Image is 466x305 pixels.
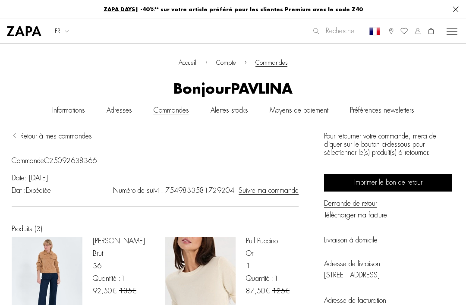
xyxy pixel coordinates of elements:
span: € [132,288,136,295]
a: Alertes stocks [211,107,248,114]
div: Pull Puccino [246,237,299,250]
img: fr.png [369,26,380,37]
span: , [101,288,104,295]
a: Préférences newsletters [350,107,414,114]
p: Commande [12,157,299,165]
span: € [112,288,116,295]
span: Numéro de suivi : [113,187,163,194]
span: × [452,6,459,13]
a: Commandes [154,107,189,114]
p: Pour retourner votre commande, merci de cliquer sur le bouton ci-dessous pour sélectionner le(s) ... [324,132,453,157]
span: 92 [93,288,101,295]
h1: PAVLINA [173,81,293,97]
a: Compte [216,60,236,66]
span: Date [12,175,25,182]
div: FR [50,28,75,35]
div: Brut [93,250,145,262]
span: € [265,288,270,295]
span: Imprimer le bon de retour [354,179,422,187]
a: Moyens de paiement [270,107,328,114]
div: 1 [246,262,299,275]
a: 7549833581729204 [165,187,299,194]
p: LIVRAISON À DOMICILE [324,236,453,245]
strong: | -40%** sur votre article préféré pour les clientes Premium avec le code Z40 [104,7,362,12]
a: Accueil [179,60,196,66]
a: ZAPA DAYS [104,7,135,12]
span: 185 [119,288,132,295]
a: Compte [414,19,421,43]
div: [PERSON_NAME] [93,237,145,250]
span: Commandes [255,60,287,66]
div: 36 [93,262,145,275]
span: 87 [246,288,255,295]
a: Demande de retour [324,200,377,208]
a: Nos boutiques [389,19,394,43]
span: € [285,288,290,295]
p: Expédiée [12,187,51,195]
p: [STREET_ADDRESS] [324,271,453,280]
span: , [255,288,257,295]
a: Imprimer le bon de retour [324,174,453,192]
a: Télécharger ma facture [324,212,387,219]
span: 50 [257,288,265,295]
div: 1 [246,275,299,287]
label: Quantité : [93,275,121,282]
span: Etat : [12,187,26,194]
p: Adresse de livraison [324,260,453,268]
span: 125 [272,288,285,295]
div: Produits (3) [12,225,299,233]
label: Recherche [313,27,354,35]
a: Informations [52,107,85,114]
a: ZAPA - Vêtements femme & accessoires [6,19,41,43]
p: Adresse de facturation [324,297,453,305]
a: Retour à mes commandes [12,133,92,140]
div: Or [246,250,299,262]
span: Bonjour [173,82,231,96]
p: : [DATE] [12,174,51,187]
a: Adresses [107,107,132,114]
div: 1 [93,275,145,287]
span: C25092638366 [44,157,97,164]
span: 50 [104,288,112,295]
label: Quantité : [246,275,274,282]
